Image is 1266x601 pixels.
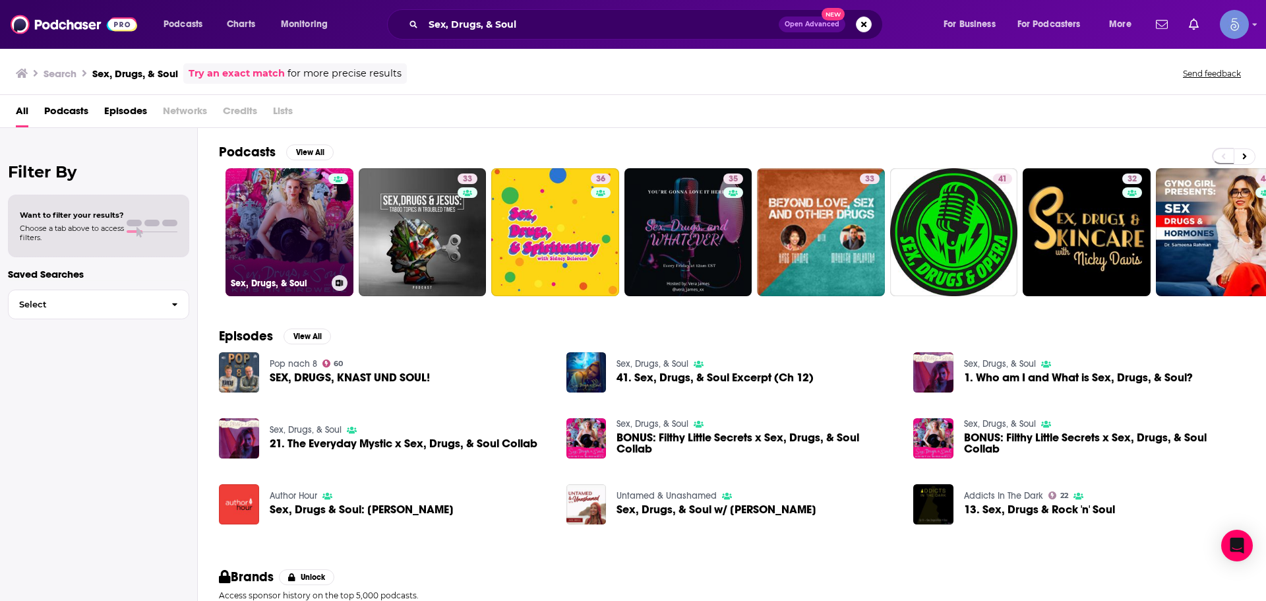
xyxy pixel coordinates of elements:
a: Pop nach 8 [270,358,317,369]
button: View All [286,144,334,160]
span: 32 [1128,173,1137,186]
span: Choose a tab above to access filters. [20,224,124,242]
span: New [822,8,845,20]
span: 60 [334,361,343,367]
span: 36 [596,173,605,186]
a: 60 [322,360,344,367]
a: EpisodesView All [219,328,331,344]
a: 35 [723,174,743,184]
span: Charts [227,15,255,34]
a: Sex, Drugs, & Soul [964,418,1036,429]
button: Unlock [279,569,335,585]
span: More [1109,15,1131,34]
span: Networks [163,100,207,127]
span: For Podcasters [1017,15,1081,34]
a: Sex, Drugs, & Soul [964,358,1036,369]
h2: Episodes [219,328,273,344]
h3: Search [44,67,76,80]
button: Open AdvancedNew [779,16,845,32]
span: 35 [729,173,738,186]
a: Author Hour [270,490,317,501]
div: Search podcasts, credits, & more... [400,9,895,40]
span: All [16,100,28,127]
p: Saved Searches [8,268,189,280]
a: 33 [860,174,880,184]
input: Search podcasts, credits, & more... [423,14,779,35]
img: Podchaser - Follow, Share and Rate Podcasts [11,12,137,37]
a: SEX, DRUGS, KNAST UND SOUL! [270,372,430,383]
h2: Podcasts [219,144,276,160]
a: 32 [1122,174,1142,184]
a: Try an exact match [189,66,285,81]
h3: Sex, Drugs, & Soul [231,278,326,289]
a: Sex, Drugs, & Soul w/ Kristin Birdwell [617,504,816,515]
a: Sex, Drugs, & Soul [617,358,688,369]
span: Select [9,300,161,309]
a: BONUS: Filthy Little Secrets x Sex, Drugs, & Soul Collab [617,432,897,455]
h3: Sex, Drugs, & Soul [92,67,178,80]
button: View All [284,329,331,344]
img: 41. Sex, Drugs, & Soul Excerpt (Ch 12) [566,352,607,393]
button: open menu [272,14,345,35]
img: BONUS: Filthy Little Secrets x Sex, Drugs, & Soul Collab [566,418,607,459]
button: open menu [154,14,220,35]
button: Show profile menu [1220,10,1249,39]
a: 41 [993,174,1012,184]
a: 35 [624,168,752,296]
a: PodcastsView All [219,144,334,160]
a: 13. Sex, Drugs & Rock 'n' Soul [964,504,1115,515]
img: Sex, Drugs, & Soul w/ Kristin Birdwell [566,484,607,524]
img: BONUS: Filthy Little Secrets x Sex, Drugs, & Soul Collab [913,418,953,459]
span: Podcasts [164,15,202,34]
p: Access sponsor history on the top 5,000 podcasts. [219,590,1245,600]
span: Sex, Drugs & Soul: [PERSON_NAME] [270,504,454,515]
span: Credits [223,100,257,127]
a: 21. The Everyday Mystic x Sex, Drugs, & Soul Collab [270,438,537,449]
a: Episodes [104,100,147,127]
button: Send feedback [1179,68,1245,79]
span: 22 [1060,493,1068,499]
a: Untamed & Unashamed [617,490,717,501]
span: 1. Who am I and What is Sex, Drugs, & Soul? [964,372,1193,383]
a: Addicts In The Dark [964,490,1043,501]
a: 33 [757,168,885,296]
a: Show notifications dropdown [1184,13,1204,36]
button: open menu [1100,14,1148,35]
span: 41. Sex, Drugs, & Soul Excerpt (Ch 12) [617,372,814,383]
a: 36 [591,174,611,184]
img: 13. Sex, Drugs & Rock 'n' Soul [913,484,953,524]
a: Sex, Drugs, & Soul [226,168,353,296]
a: 22 [1048,491,1068,499]
a: Show notifications dropdown [1151,13,1173,36]
a: 32 [1023,168,1151,296]
a: Sex, Drugs, & Soul [617,418,688,429]
img: User Profile [1220,10,1249,39]
a: BONUS: Filthy Little Secrets x Sex, Drugs, & Soul Collab [964,432,1245,455]
span: 41 [998,173,1007,186]
a: 33 [359,168,487,296]
a: Sex, Drugs & Soul: Kristin Birdwell [270,504,454,515]
img: SEX, DRUGS, KNAST UND SOUL! [219,352,259,393]
a: 36 [491,168,619,296]
span: for more precise results [287,66,402,81]
span: Monitoring [281,15,328,34]
a: 33 [458,174,477,184]
a: Podcasts [44,100,88,127]
h2: Brands [219,569,274,585]
a: Charts [218,14,263,35]
img: 1. Who am I and What is Sex, Drugs, & Soul? [913,352,953,393]
span: 33 [865,173,874,186]
span: 33 [463,173,472,186]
